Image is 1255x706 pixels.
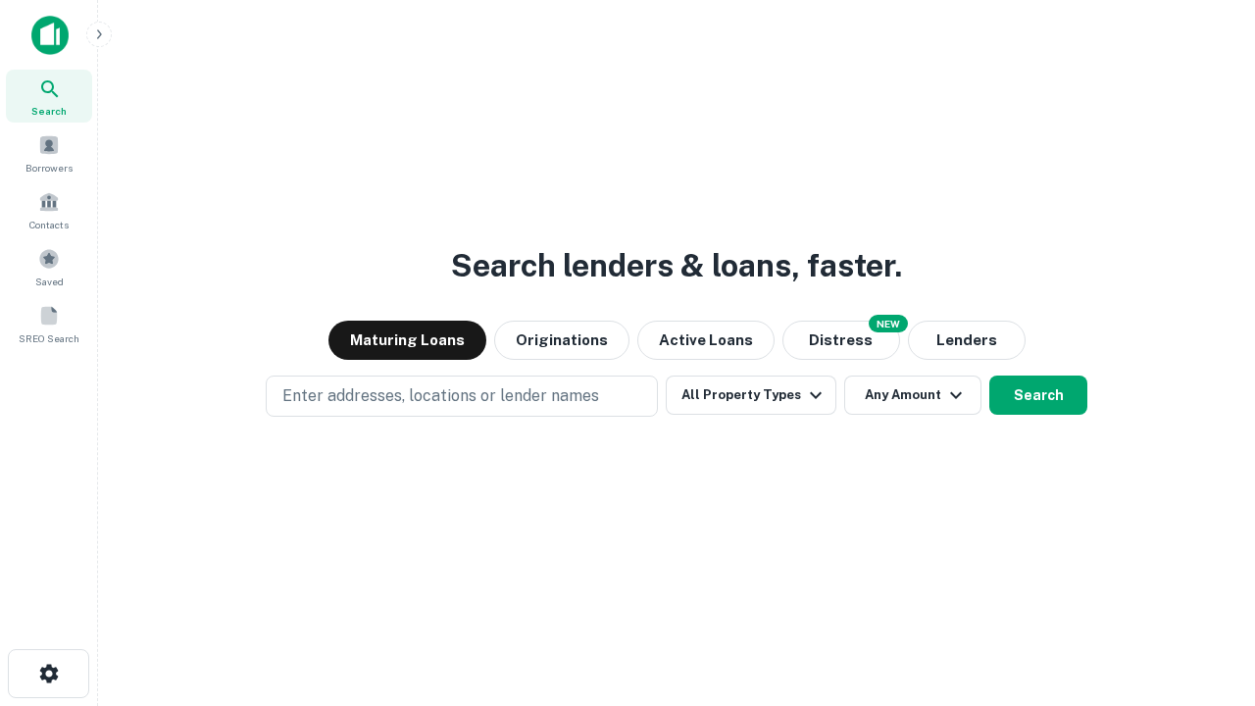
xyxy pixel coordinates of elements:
[637,321,775,360] button: Active Loans
[6,297,92,350] a: SREO Search
[19,330,79,346] span: SREO Search
[1157,549,1255,643] iframe: Chat Widget
[908,321,1026,360] button: Lenders
[29,217,69,232] span: Contacts
[6,126,92,179] a: Borrowers
[35,274,64,289] span: Saved
[6,183,92,236] a: Contacts
[844,376,981,415] button: Any Amount
[31,16,69,55] img: capitalize-icon.png
[989,376,1087,415] button: Search
[666,376,836,415] button: All Property Types
[282,384,599,408] p: Enter addresses, locations or lender names
[451,242,902,289] h3: Search lenders & loans, faster.
[782,321,900,360] button: Search distressed loans with lien and other non-mortgage details.
[31,103,67,119] span: Search
[494,321,629,360] button: Originations
[6,70,92,123] a: Search
[328,321,486,360] button: Maturing Loans
[869,315,908,332] div: NEW
[266,376,658,417] button: Enter addresses, locations or lender names
[6,240,92,293] a: Saved
[25,160,73,176] span: Borrowers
